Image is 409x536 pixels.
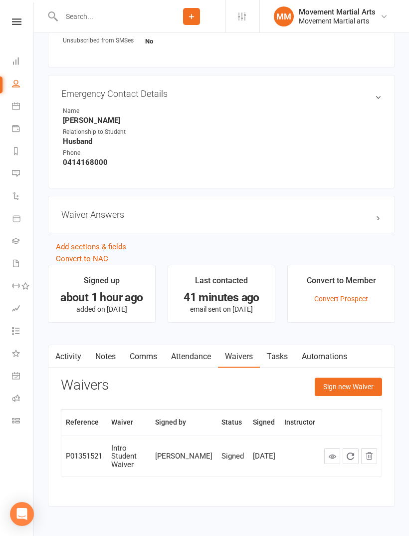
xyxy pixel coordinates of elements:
[314,295,368,303] a: Convert Prospect
[58,9,158,23] input: Search...
[63,106,145,116] div: Name
[155,452,212,461] div: [PERSON_NAME]
[248,410,280,435] th: Signed
[260,345,295,368] a: Tasks
[61,88,382,99] h3: Emergency Contact Details
[10,502,34,526] div: Open Intercom Messenger
[12,366,34,388] a: General attendance kiosk mode
[63,116,382,125] strong: [PERSON_NAME]
[48,345,88,368] a: Activity
[61,209,382,220] h3: Waiver Answers
[299,16,376,25] div: Movement Martial arts
[253,452,275,461] div: [DATE]
[218,345,260,368] a: Waivers
[274,6,294,26] div: MM
[61,410,107,435] th: Reference
[107,410,151,435] th: Waiver
[221,452,244,461] div: Signed
[12,343,34,366] a: What's New
[63,127,145,137] div: Relationship to Student
[111,444,146,469] div: Intro Student Waiver
[12,388,34,411] a: Roll call kiosk mode
[12,51,34,73] a: Dashboard
[12,141,34,163] a: Reports
[12,73,34,96] a: People
[63,148,145,158] div: Phone
[164,345,218,368] a: Attendance
[280,410,320,435] th: Instructor
[66,452,102,461] div: P01351521
[63,158,382,167] strong: 0414168000
[56,242,126,251] a: Add sections & fields
[84,274,120,292] div: Signed up
[57,292,146,303] div: about 1 hour ago
[151,410,217,435] th: Signed by
[63,36,145,45] div: Unsubscribed from SMSes
[88,345,123,368] a: Notes
[307,274,376,292] div: Convert to Member
[145,37,153,45] strong: No
[12,411,34,433] a: Class kiosk mode
[123,345,164,368] a: Comms
[195,274,248,292] div: Last contacted
[315,378,382,396] button: Sign new Waiver
[177,292,266,303] div: 41 minutes ago
[12,298,34,321] a: Assessments
[56,254,108,263] a: Convert to NAC
[12,208,34,231] a: Product Sales
[12,118,34,141] a: Payments
[299,7,376,16] div: Movement Martial Arts
[177,305,266,313] p: email sent on [DATE]
[57,305,146,313] p: added on [DATE]
[12,96,34,118] a: Calendar
[63,137,382,146] strong: Husband
[295,345,354,368] a: Automations
[217,410,248,435] th: Status
[61,378,109,393] h3: Waivers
